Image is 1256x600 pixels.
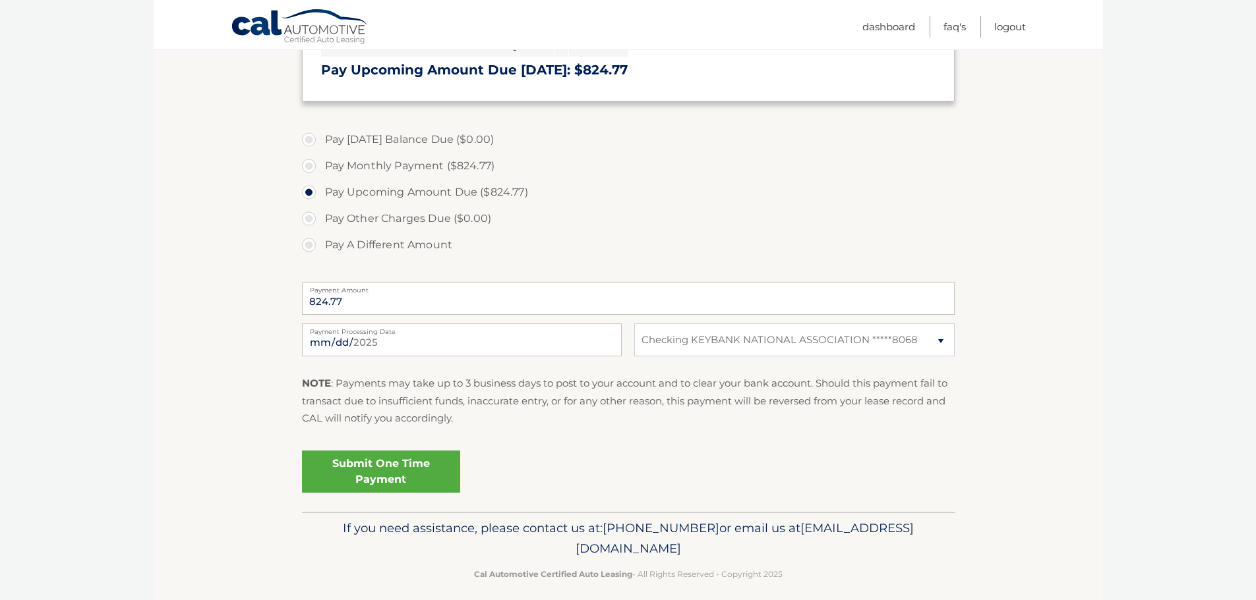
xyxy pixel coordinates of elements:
[231,9,369,47] a: Cal Automotive
[321,62,936,78] h3: Pay Upcoming Amount Due [DATE]: $824.77
[862,16,915,38] a: Dashboard
[603,520,719,535] span: [PHONE_NUMBER]
[302,232,955,258] label: Pay A Different Amount
[302,375,955,427] p: : Payments may take up to 3 business days to post to your account and to clear your bank account....
[302,205,955,232] label: Pay Other Charges Due ($0.00)
[302,450,460,493] a: Submit One Time Payment
[994,16,1026,38] a: Logout
[311,567,946,581] p: - All Rights Reserved - Copyright 2025
[311,518,946,560] p: If you need assistance, please contact us at: or email us at
[302,282,955,315] input: Payment Amount
[474,569,632,579] strong: Cal Automotive Certified Auto Leasing
[302,377,331,389] strong: NOTE
[302,153,955,179] label: Pay Monthly Payment ($824.77)
[943,16,966,38] a: FAQ's
[302,282,955,292] label: Payment Amount
[302,323,622,356] input: Payment Date
[302,323,622,334] label: Payment Processing Date
[302,126,955,153] label: Pay [DATE] Balance Due ($0.00)
[302,179,955,205] label: Pay Upcoming Amount Due ($824.77)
